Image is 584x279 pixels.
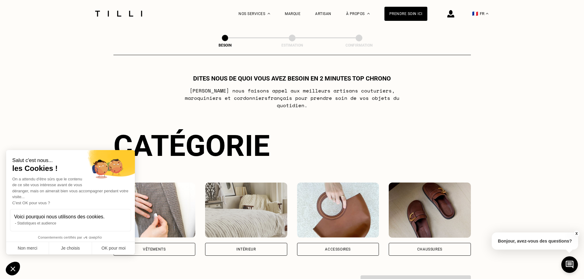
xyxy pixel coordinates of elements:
[447,10,454,17] img: icône connexion
[261,43,323,47] div: Estimation
[93,11,144,17] img: Logo du service de couturière Tilli
[285,12,300,16] a: Marque
[113,129,471,163] div: Catégorie
[389,183,471,238] img: Chaussures
[573,230,579,237] button: X
[205,183,287,238] img: Intérieur
[236,247,256,251] div: Intérieur
[143,247,166,251] div: Vêtements
[328,43,390,47] div: Confirmation
[315,12,331,16] a: Artisan
[193,75,391,82] h1: Dites nous de quoi vous avez besoin en 2 minutes top chrono
[268,13,270,14] img: Menu déroulant
[297,183,379,238] img: Accessoires
[194,43,256,47] div: Besoin
[472,11,478,17] span: 🇫🇷
[492,232,578,250] p: Bonjour, avez-vous des questions?
[384,7,427,21] a: Prendre soin ici
[486,13,488,14] img: menu déroulant
[113,183,196,238] img: Vêtements
[367,13,370,14] img: Menu déroulant à propos
[417,247,442,251] div: Chaussures
[325,247,351,251] div: Accessoires
[170,87,414,109] p: [PERSON_NAME] nous faisons appel aux meilleurs artisans couturiers , maroquiniers et cordonniers ...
